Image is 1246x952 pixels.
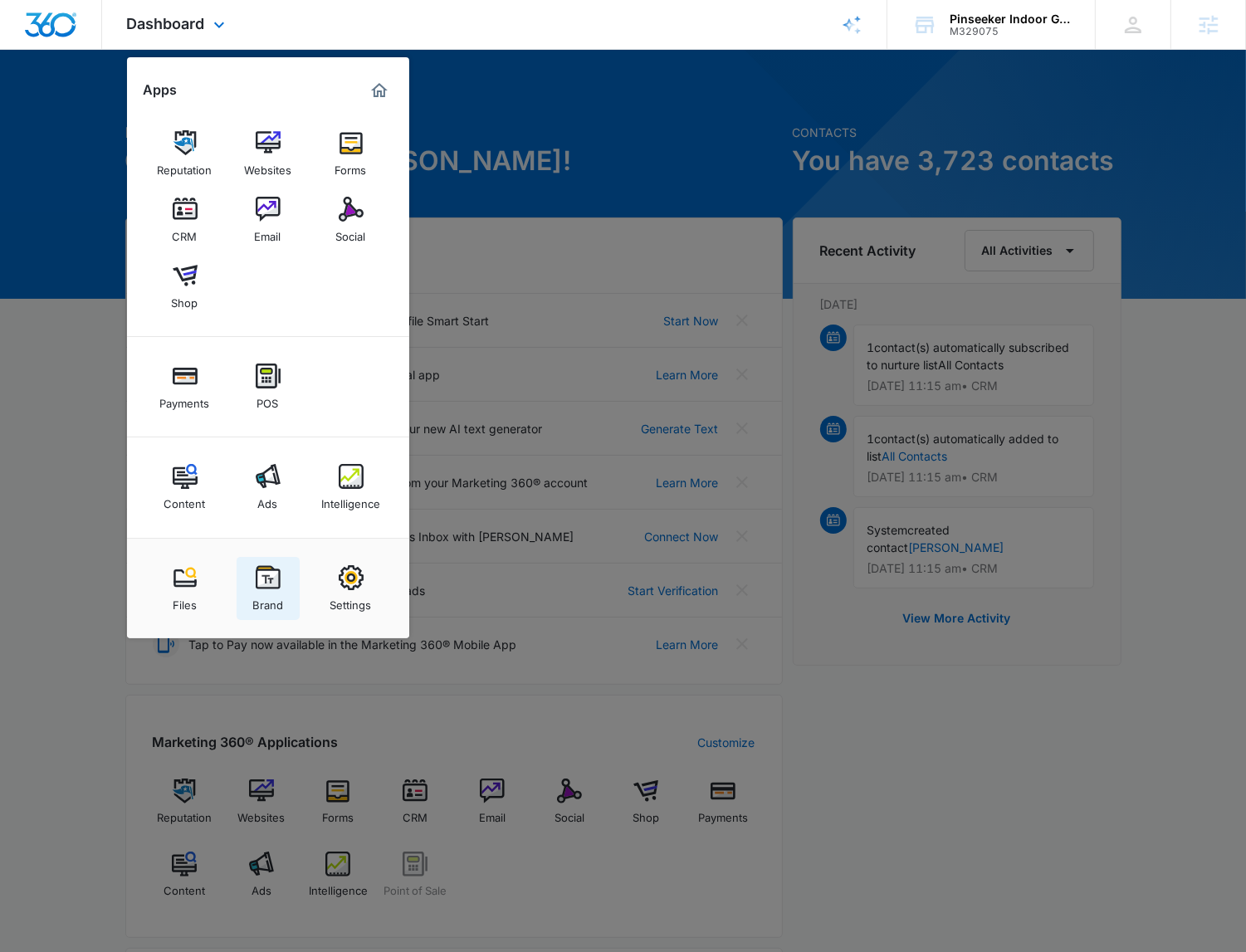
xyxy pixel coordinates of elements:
img: logo_orange.svg [27,27,40,40]
div: account id [950,26,1071,37]
div: Social [336,222,366,243]
img: tab_domain_overview_orange.svg [45,96,58,110]
span: Dashboard [127,15,205,32]
div: v 4.0.25 [46,27,81,40]
a: Reputation [154,122,217,185]
div: Files [173,590,197,612]
img: website_grey.svg [27,43,40,56]
div: Forms [335,155,367,177]
h2: Apps [144,82,178,98]
a: Settings [320,557,383,620]
div: Intelligence [321,489,380,510]
div: Reputation [158,155,213,177]
div: Shop [172,288,198,310]
div: Keywords by Traffic [183,98,280,109]
div: Brand [252,590,283,612]
div: Domain: [DOMAIN_NAME] [43,43,183,56]
a: Social [320,188,383,251]
div: POS [257,388,279,410]
img: tab_keywords_by_traffic_grey.svg [165,96,178,110]
div: account name [950,12,1071,26]
a: Email [237,188,300,251]
a: Forms [320,122,383,185]
a: Intelligence [320,456,383,519]
div: Settings [330,590,372,612]
div: Domain Overview [63,98,149,109]
div: CRM [173,222,198,243]
a: POS [237,355,300,418]
a: CRM [154,188,217,251]
div: Ads [258,489,278,510]
a: Brand [237,557,300,620]
a: Files [154,557,217,620]
a: Marketing 360® Dashboard [366,77,393,104]
div: Payments [160,388,210,410]
div: Content [164,489,206,510]
a: Websites [237,122,300,185]
div: Websites [244,155,291,177]
a: Shop [154,255,217,318]
a: Ads [237,456,300,519]
a: Content [154,456,217,519]
a: Payments [154,355,217,418]
div: Email [255,222,281,243]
